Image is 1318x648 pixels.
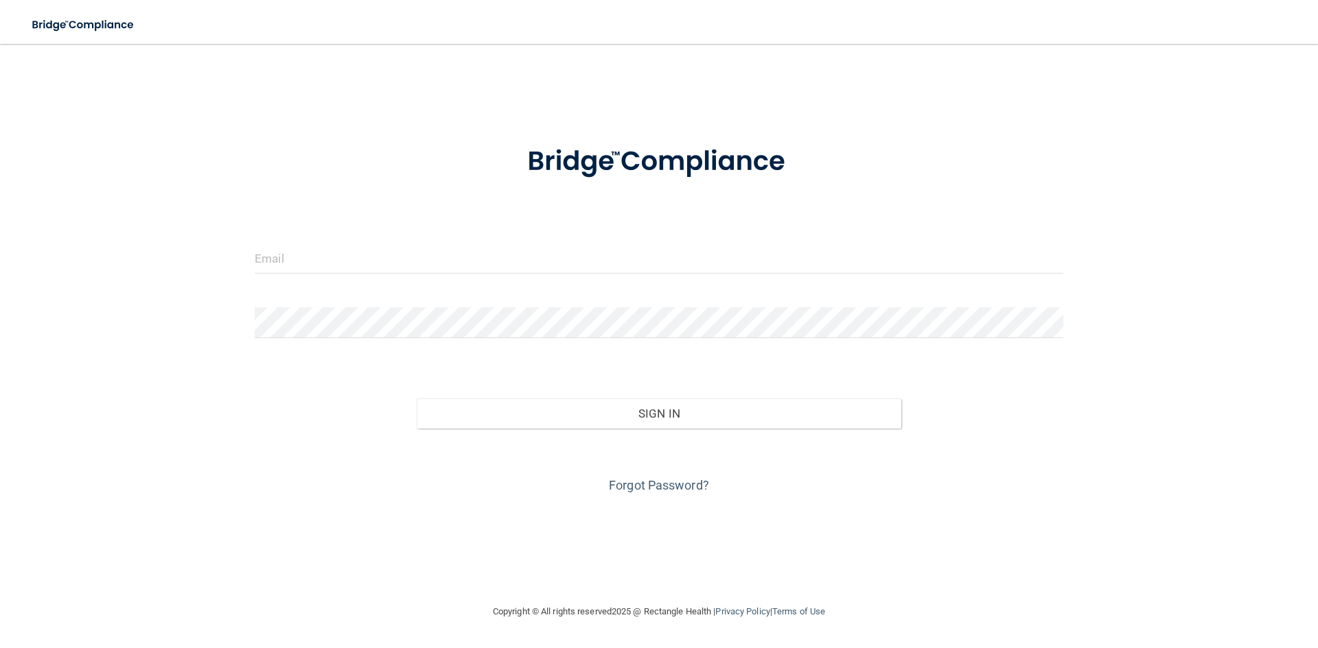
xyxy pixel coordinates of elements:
[715,606,770,616] a: Privacy Policy
[499,126,819,197] img: bridge_compliance_login_screen.278c3ca4.svg
[255,243,1063,274] input: Email
[772,606,825,616] a: Terms of Use
[609,478,709,492] a: Forgot Password?
[417,398,902,429] button: Sign In
[408,590,910,634] div: Copyright © All rights reserved 2025 @ Rectangle Health | |
[21,11,147,39] img: bridge_compliance_login_screen.278c3ca4.svg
